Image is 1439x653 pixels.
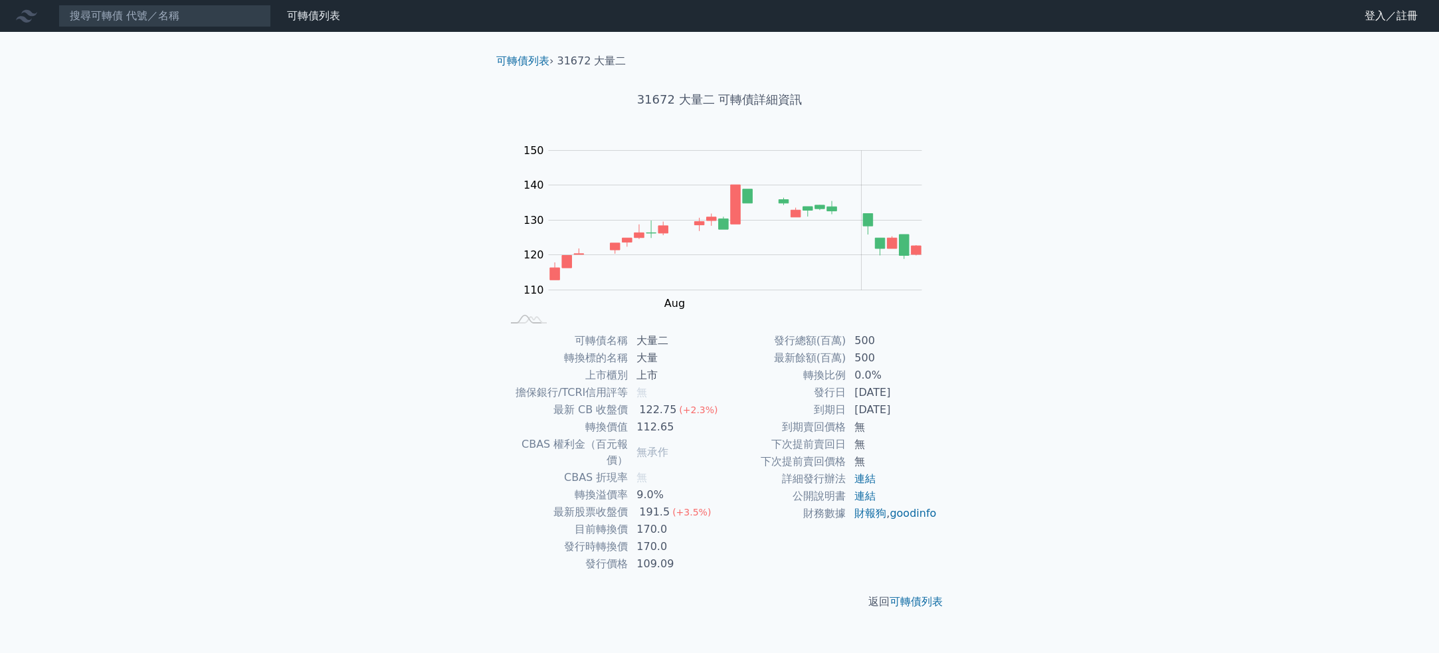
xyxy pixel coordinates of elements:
td: 9.0% [628,486,719,504]
a: 可轉債列表 [890,595,943,608]
td: 轉換價值 [502,419,628,436]
td: 詳細發行辦法 [719,470,846,488]
td: 上市 [628,367,719,384]
td: 擔保銀行/TCRI信用評等 [502,384,628,401]
td: 上市櫃別 [502,367,628,384]
a: 可轉債列表 [287,9,340,22]
td: 公開說明書 [719,488,846,505]
span: (+3.5%) [672,507,711,517]
td: 大量 [628,349,719,367]
input: 搜尋可轉債 代號／名稱 [58,5,271,27]
a: 可轉債列表 [496,54,549,67]
div: 122.75 [636,402,679,418]
td: 0.0% [846,367,937,384]
td: [DATE] [846,384,937,401]
td: 最新 CB 收盤價 [502,401,628,419]
td: 財務數據 [719,505,846,522]
tspan: 120 [524,248,544,261]
td: 發行價格 [502,555,628,573]
a: 登入／註冊 [1354,5,1428,27]
p: 返回 [486,594,953,610]
td: 發行日 [719,384,846,401]
td: 到期賣回價格 [719,419,846,436]
div: 191.5 [636,504,672,520]
li: › [496,53,553,69]
a: 財報狗 [854,507,886,519]
td: 下次提前賣回價格 [719,453,846,470]
span: 無 [636,471,647,484]
tspan: 150 [524,144,544,157]
td: 無 [846,453,937,470]
td: 轉換標的名稱 [502,349,628,367]
td: 無 [846,419,937,436]
td: 轉換比例 [719,367,846,384]
div: 聊天小工具 [1373,589,1439,653]
td: 轉換溢價率 [502,486,628,504]
span: 無承作 [636,446,668,458]
a: 連結 [854,490,876,502]
td: 170.0 [628,538,719,555]
td: 無 [846,436,937,453]
h1: 31672 大量二 可轉債詳細資訊 [486,90,953,109]
span: 無 [636,386,647,399]
tspan: 140 [524,179,544,191]
tspan: Aug [664,297,685,310]
td: 最新股票收盤價 [502,504,628,521]
td: 下次提前賣回日 [719,436,846,453]
li: 31672 大量二 [557,53,626,69]
td: 500 [846,349,937,367]
td: 目前轉換價 [502,521,628,538]
td: CBAS 折現率 [502,469,628,486]
td: 可轉債名稱 [502,332,628,349]
td: 109.09 [628,555,719,573]
g: Chart [517,144,942,310]
td: 大量二 [628,332,719,349]
span: (+2.3%) [679,405,718,415]
td: 170.0 [628,521,719,538]
a: 連結 [854,472,876,485]
td: [DATE] [846,401,937,419]
iframe: Chat Widget [1373,589,1439,653]
td: 112.65 [628,419,719,436]
td: CBAS 權利金（百元報價） [502,436,628,469]
g: Series [550,185,921,280]
tspan: 110 [524,284,544,296]
tspan: 130 [524,214,544,227]
td: 發行時轉換價 [502,538,628,555]
td: 500 [846,332,937,349]
td: 到期日 [719,401,846,419]
td: 發行總額(百萬) [719,332,846,349]
a: goodinfo [890,507,936,519]
td: , [846,505,937,522]
td: 最新餘額(百萬) [719,349,846,367]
